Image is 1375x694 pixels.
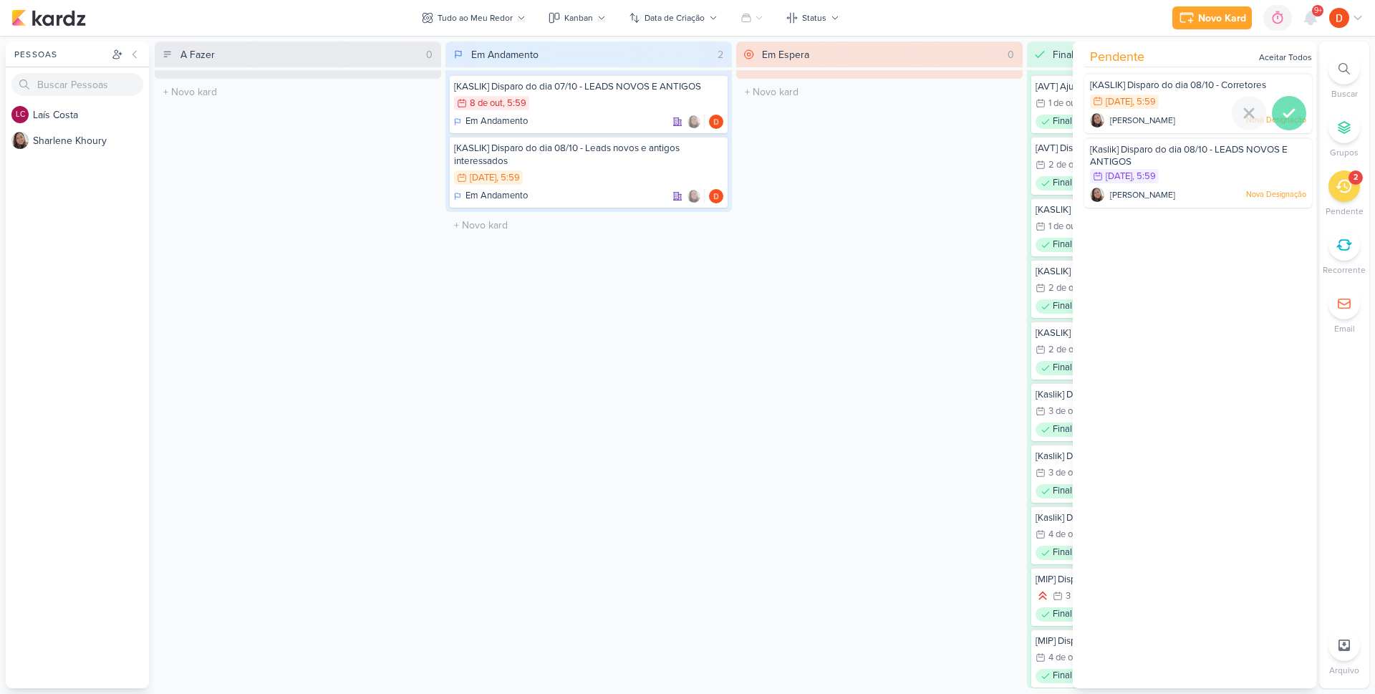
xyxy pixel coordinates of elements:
[1036,546,1099,560] div: Finalizado
[739,82,1020,102] input: + Novo kard
[1053,423,1094,437] p: Finalizado
[1048,653,1081,662] div: 4 de out
[1329,8,1349,28] img: Diego Lima | TAGAWA
[496,173,520,183] div: , 5:59
[448,215,729,236] input: + Novo kard
[454,142,723,168] div: [KASLIK] Disparo do dia 08/10 - Leads novos e antigos interessados
[454,80,723,93] div: [KASLIK] Disparo do dia 07/10 - LEADS NOVOS E ANTIGOS
[1036,299,1099,314] div: Finalizado
[1132,97,1156,107] div: , 5:59
[1036,203,1305,216] div: [KASLIK] Disparo do dia 30/09
[1323,264,1366,276] p: Recorrente
[709,115,723,129] div: Responsável: Diego Lima | TAGAWA
[1048,530,1081,539] div: 4 de out
[1036,511,1305,524] div: [Kaslik] Disparo do dia 03/10 - CORRETORES
[1110,188,1175,201] span: [PERSON_NAME]
[1172,6,1252,29] button: Novo Kard
[1090,113,1104,127] img: Sharlene Khoury
[1048,99,1079,108] div: 1 de out
[180,47,215,62] div: A Fazer
[1326,205,1364,218] p: Pendente
[709,115,723,129] img: Diego Lima | TAGAWA
[687,115,701,129] img: Sharlene Khoury
[1048,222,1079,231] div: 1 de out
[1036,361,1099,375] div: Finalizado
[1036,669,1099,683] div: Finalizado
[1110,114,1175,127] span: [PERSON_NAME]
[1053,115,1094,129] p: Finalizado
[470,99,503,108] div: 8 de out
[1053,361,1094,375] p: Finalizado
[1036,176,1099,191] div: Finalizado
[1048,407,1081,416] div: 3 de out
[1259,51,1312,64] div: Aceitar Todos
[1048,284,1081,293] div: 2 de out
[11,132,29,149] img: Sharlene Khoury
[1036,265,1305,278] div: [KASLIK] Disparo do dia 01/10 - LEADS NOVOS E ANTIGOS
[1036,589,1050,603] div: Prioridade Alta
[1053,238,1094,252] p: Finalizado
[1048,160,1081,170] div: 2 de out
[11,73,143,96] input: Buscar Pessoas
[1066,592,1098,601] div: 3 de out
[687,189,701,203] img: Sharlene Khoury
[1053,47,1097,62] div: Finalizado
[1090,47,1144,67] span: Pendente
[1090,188,1104,202] img: Sharlene Khoury
[1053,299,1094,314] p: Finalizado
[1036,327,1305,339] div: [KASLIK] Disparo do dia 01/10 - CORRETORES
[709,189,723,203] div: Responsável: Diego Lima | TAGAWA
[158,82,438,102] input: + Novo kard
[33,107,149,122] div: L a í s C o s t a
[1036,238,1099,252] div: Finalizado
[465,189,528,203] p: Em Andamento
[1314,5,1322,16] span: 9+
[465,115,528,129] p: Em Andamento
[1036,484,1099,498] div: Finalizado
[1329,664,1359,677] p: Arquivo
[1048,468,1081,478] div: 3 de out
[687,189,705,203] div: Colaboradores: Sharlene Khoury
[1036,635,1305,647] div: [MIP] Disparo 03/10
[11,48,109,61] div: Pessoas
[1036,115,1099,129] div: Finalizado
[1334,322,1355,335] p: Email
[1053,669,1094,683] p: Finalizado
[1319,53,1369,100] li: Ctrl + F
[1331,87,1358,100] p: Buscar
[1053,176,1094,191] p: Finalizado
[16,111,25,119] p: LC
[1036,450,1305,463] div: [Kaslik] Disparo do dia 02/10 - LEADS NOVOS E ANTIGOS
[1106,172,1132,181] div: [DATE]
[1090,79,1266,91] span: [KASLIK] Disparo do dia 08/10 - Corretores
[1053,546,1094,560] p: Finalizado
[687,115,705,129] div: Colaboradores: Sharlene Khoury
[471,47,539,62] div: Em Andamento
[1330,146,1359,159] p: Grupos
[1048,345,1081,355] div: 2 de out
[454,115,528,129] div: Em Andamento
[1036,423,1099,437] div: Finalizado
[1036,388,1305,401] div: [Kaslik] Disparo do dia 02/10 - Evento do FDS
[1354,172,1358,183] div: 2
[503,99,526,108] div: , 5:59
[1106,97,1132,107] div: [DATE]
[712,47,729,62] div: 2
[1036,573,1305,586] div: [MIP] Disparo 02/10
[33,133,149,148] div: S h a r l e n e K h o u r y
[470,173,496,183] div: [DATE]
[11,9,86,26] img: kardz.app
[1002,47,1020,62] div: 0
[420,47,438,62] div: 0
[762,47,809,62] div: Em Espera
[454,189,528,203] div: Em Andamento
[1036,607,1099,622] div: Finalizado
[1198,11,1246,26] div: Novo Kard
[1090,144,1288,168] span: [Kaslik] Disparo do dia 08/10 - LEADS NOVOS E ANTIGOS
[1246,189,1306,201] p: Nova Designação
[1053,607,1094,622] p: Finalizado
[1036,80,1305,93] div: [AVT] Ajuste LP do Éden
[709,189,723,203] img: Diego Lima | TAGAWA
[1036,142,1305,155] div: [AVT] Disparo de Manacás 2 - Pronto para construir
[1132,172,1156,181] div: , 5:59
